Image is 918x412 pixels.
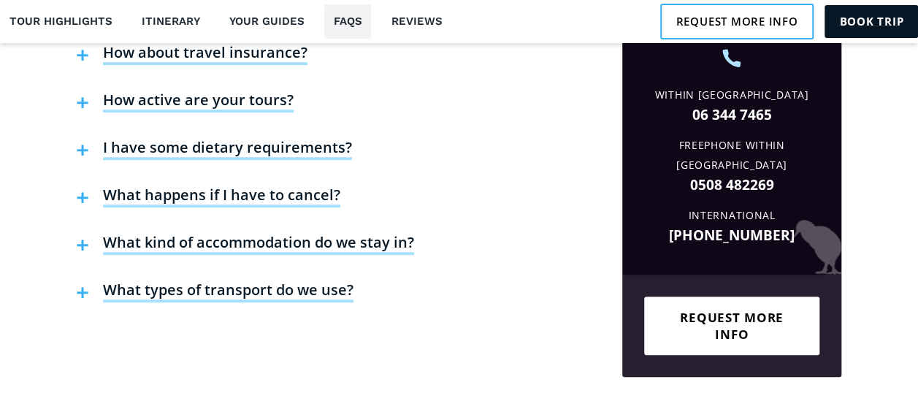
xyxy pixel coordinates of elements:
h4: How about travel insurance? [103,43,307,65]
h4: What types of transport do we use? [103,281,353,302]
a: Your guides [220,4,313,39]
button: What types of transport do we use? [69,270,361,317]
h4: I have some dietary requirements? [103,138,352,160]
button: How active are your tours? [69,80,301,127]
a: Reviews [382,4,451,39]
h4: How active are your tours? [103,91,294,112]
h4: What kind of accommodation do we stay in? [103,233,414,255]
div: International [633,206,830,226]
a: [PHONE_NUMBER] [633,226,830,245]
a: Request more info [660,4,814,39]
a: 06 344 7465 [633,105,830,125]
a: Book trip [825,5,918,37]
a: Request more info [644,297,819,355]
button: I have some dietary requirements? [69,127,359,175]
button: What happens if I have to cancel? [69,175,348,222]
button: How about travel insurance? [69,32,315,80]
div: Freephone Within [GEOGRAPHIC_DATA] [633,136,830,175]
a: FAQs [324,4,371,39]
a: 0508 482269 [633,175,830,195]
a: Itinerary [132,4,209,39]
div: Within [GEOGRAPHIC_DATA] [633,85,830,105]
button: What kind of accommodation do we stay in? [69,222,421,270]
h4: What happens if I have to cancel? [103,186,340,207]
